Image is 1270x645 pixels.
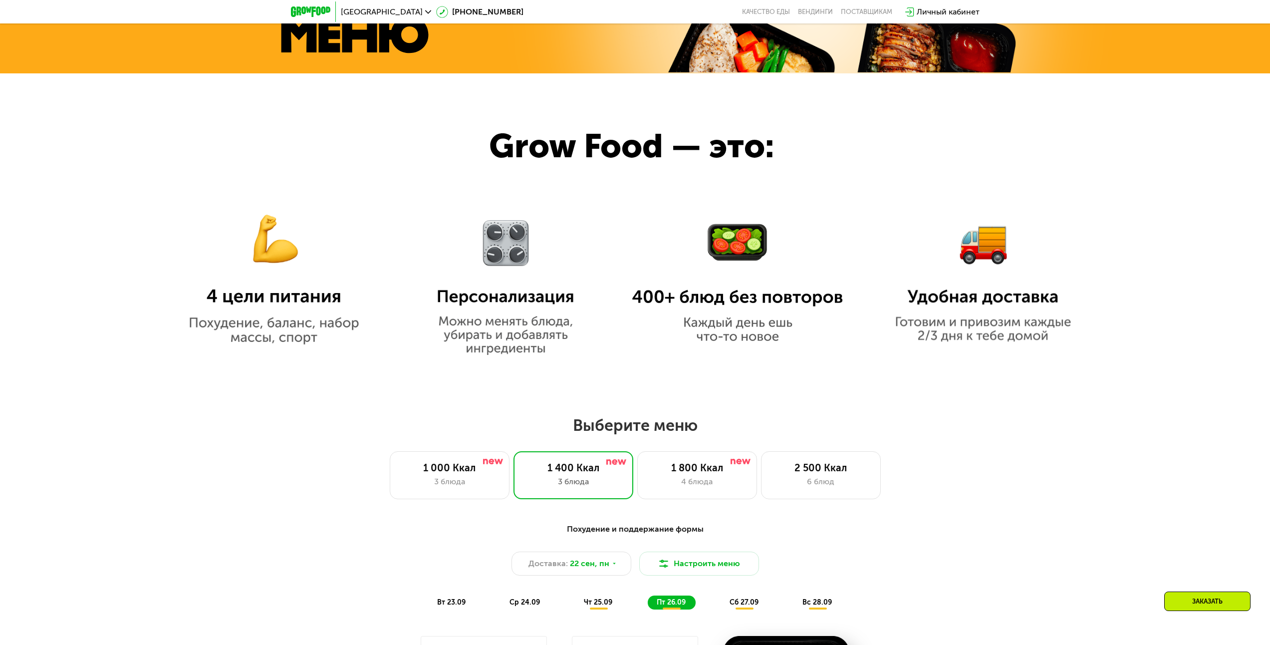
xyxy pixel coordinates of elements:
a: Вендинги [798,8,833,16]
div: 1 000 Ккал [400,462,499,474]
span: ср 24.09 [509,598,540,607]
div: Личный кабинет [917,6,980,18]
div: 2 500 Ккал [771,462,870,474]
div: 3 блюда [400,476,499,488]
div: 1 400 Ккал [524,462,623,474]
div: 1 800 Ккал [648,462,747,474]
div: поставщикам [841,8,892,16]
span: вт 23.09 [437,598,466,607]
div: 6 блюд [771,476,870,488]
div: Похудение и поддержание формы [340,523,931,536]
span: вс 28.09 [802,598,832,607]
a: [PHONE_NUMBER] [436,6,523,18]
span: 22 сен, пн [570,558,609,570]
a: Качество еды [742,8,790,16]
span: сб 27.09 [730,598,759,607]
div: Заказать [1164,592,1251,611]
div: Grow Food — это: [489,121,825,172]
span: Доставка: [528,558,568,570]
div: 3 блюда [524,476,623,488]
span: [GEOGRAPHIC_DATA] [341,8,423,16]
span: чт 25.09 [584,598,612,607]
span: пт 26.09 [657,598,686,607]
button: Настроить меню [639,552,759,576]
div: 4 блюда [648,476,747,488]
h2: Выберите меню [32,415,1238,435]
